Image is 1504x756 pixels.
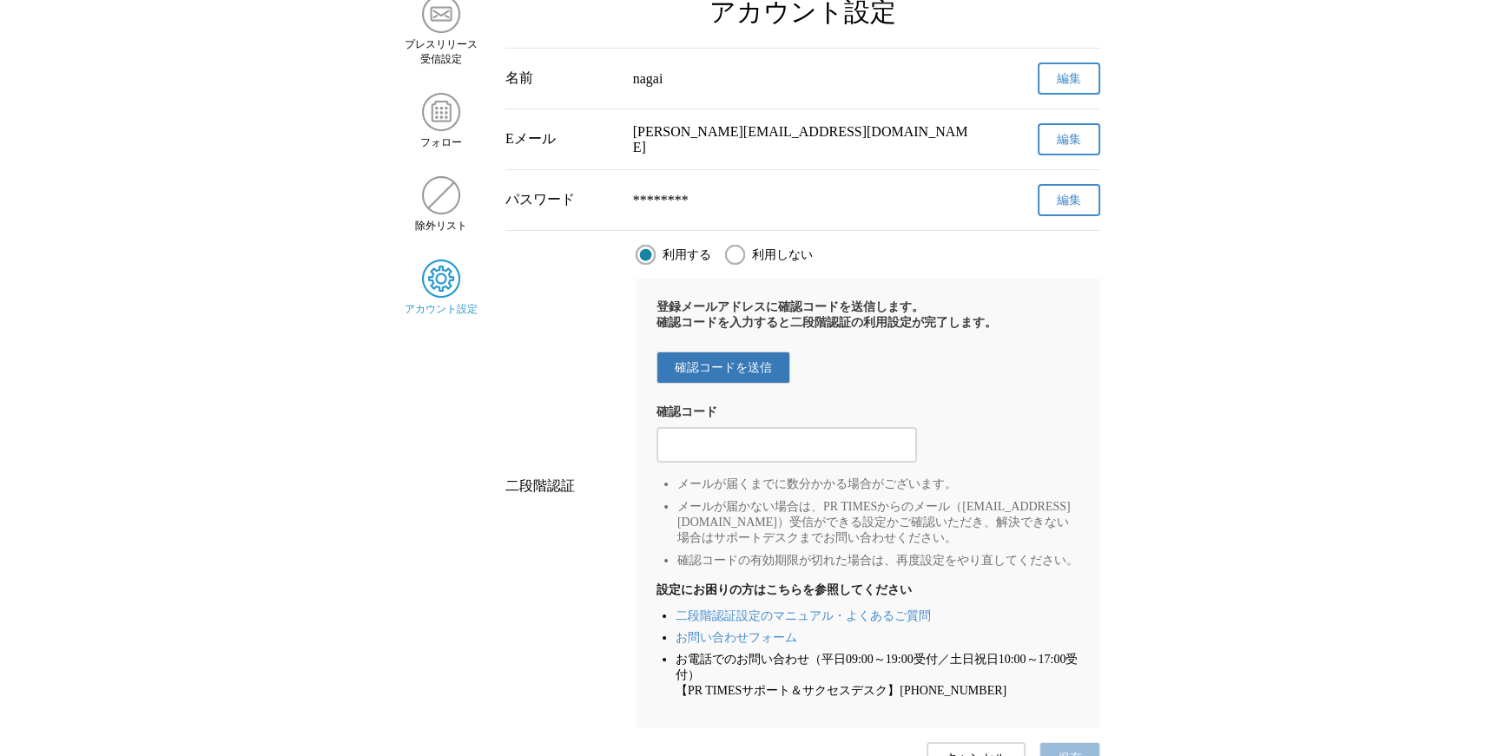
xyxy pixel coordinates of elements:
span: 編集 [1057,71,1081,87]
div: 確認コード [656,404,1079,420]
span: プレスリリース 受信設定 [405,37,478,67]
li: メールが届かない場合は、PR TIMESからのメール（[EMAIL_ADDRESS][DOMAIN_NAME]）受信ができる設定かご確認いただき、解決できない場合はサポートデスクまでお問い合わせ... [677,499,1079,546]
div: nagai [633,71,973,87]
span: 除外リスト [415,219,467,233]
b: 設定にお困りの方はこちらを参照してください [656,582,1079,598]
div: パスワード [505,191,619,209]
button: 確認コードを送信 [656,352,790,384]
li: 確認コードの有効期限が切れた場合は、再度設定をやり直してください。 [677,553,1079,569]
button: 編集 [1038,184,1100,216]
li: メールが届くまでに数分かかる場合がございます。 [677,477,1079,492]
div: 二段階認証 [505,477,622,496]
input: 2段階認証の確認コードを入力する [665,436,908,455]
span: 利用する [663,247,711,263]
span: 編集 [1057,132,1081,148]
span: フォロー [420,135,462,150]
span: 編集 [1057,193,1081,208]
p: 登録メールアドレスに確認コードを送信します。 確認コードを入力すると二段階認証の利用設定が完了します。 [656,299,1079,331]
input: 利用しない [725,245,745,265]
img: フォロー [422,93,460,131]
img: 除外リスト [422,176,460,214]
button: 編集 [1038,62,1100,95]
a: フォローフォロー [404,93,478,150]
div: [PERSON_NAME][EMAIL_ADDRESS][DOMAIN_NAME] [633,124,973,155]
a: アカウント設定アカウント設定 [404,260,478,317]
img: アカウント設定 [422,260,460,298]
span: アカウント設定 [405,302,478,317]
a: お問い合わせフォーム [676,631,797,644]
span: 利用しない [752,247,813,263]
span: 確認コードを送信 [675,360,772,376]
button: 編集 [1038,123,1100,155]
div: 名前 [505,69,619,88]
input: 利用する [636,245,656,265]
li: お電話でのお問い合わせ（平日09:00～19:00受付／土日祝日10:00～17:00受付） 【PR TIMESサポート＆サクセスデスク】[PHONE_NUMBER] [676,652,1079,699]
div: Eメール [505,130,619,148]
a: 除外リスト除外リスト [404,176,478,233]
a: 二段階認証設定のマニュアル・よくあるご質問 [676,609,931,622]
